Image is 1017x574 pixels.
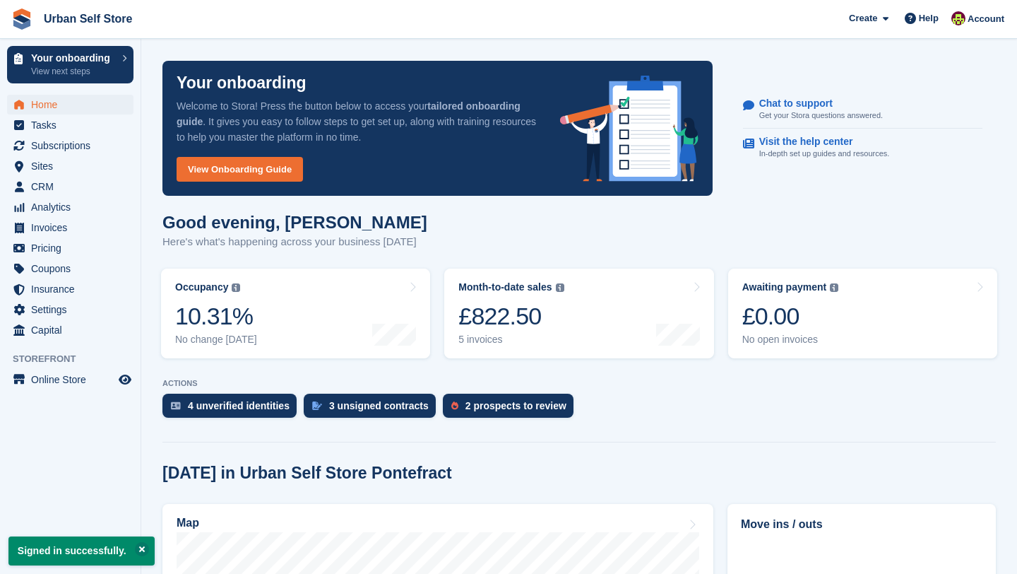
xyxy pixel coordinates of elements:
[968,12,1004,26] span: Account
[458,281,552,293] div: Month-to-date sales
[31,136,116,156] span: Subscriptions
[444,269,713,358] a: Month-to-date sales £822.50 5 invoices
[7,238,133,258] a: menu
[162,464,452,483] h2: [DATE] in Urban Self Store Pontefract
[8,537,155,566] p: Signed in successfully.
[743,90,982,129] a: Chat to support Get your Stora questions answered.
[177,98,537,145] p: Welcome to Stora! Press the button below to access your . It gives you easy to follow steps to ge...
[13,352,141,366] span: Storefront
[31,238,116,258] span: Pricing
[830,283,838,292] img: icon-info-grey-7440780725fd019a000dd9b08b2336e03edf1995a4989e88bcd33f0948082b44.svg
[7,279,133,299] a: menu
[177,157,303,182] a: View Onboarding Guide
[175,281,228,293] div: Occupancy
[31,115,116,135] span: Tasks
[849,11,877,25] span: Create
[443,394,581,425] a: 2 prospects to review
[7,156,133,176] a: menu
[741,516,982,533] h2: Move ins / outs
[177,75,307,91] p: Your onboarding
[11,8,32,30] img: stora-icon-8386f47178a22dfd0bd8f6a31ec36ba5ce8667c1dd55bd0f319d3a0aa187defe.svg
[31,320,116,340] span: Capital
[312,402,322,410] img: contract_signature_icon-13c848040528278c33f63329250d36e43548de30e8caae1d1a13099fd9432cc5.svg
[31,156,116,176] span: Sites
[304,394,443,425] a: 3 unsigned contracts
[742,334,839,346] div: No open invoices
[31,300,116,320] span: Settings
[31,95,116,115] span: Home
[7,46,133,83] a: Your onboarding View next steps
[162,213,427,232] h1: Good evening, [PERSON_NAME]
[919,11,939,25] span: Help
[175,334,257,346] div: No change [DATE]
[458,334,564,346] div: 5 invoices
[38,7,138,30] a: Urban Self Store
[7,300,133,320] a: menu
[162,379,996,388] p: ACTIONS
[31,177,116,197] span: CRM
[7,197,133,217] a: menu
[31,370,116,389] span: Online Store
[742,302,839,331] div: £0.00
[759,98,872,110] p: Chat to support
[7,115,133,135] a: menu
[31,65,115,78] p: View next steps
[7,177,133,197] a: menu
[7,95,133,115] a: menu
[743,129,982,167] a: Visit the help center In-depth set up guides and resources.
[556,283,564,292] img: icon-info-grey-7440780725fd019a000dd9b08b2336e03edf1995a4989e88bcd33f0948082b44.svg
[951,11,965,25] img: Dan Crosland
[162,234,427,250] p: Here's what's happening across your business [DATE]
[31,197,116,217] span: Analytics
[7,136,133,156] a: menu
[329,400,429,411] div: 3 unsigned contracts
[7,259,133,279] a: menu
[759,136,879,148] p: Visit the help center
[31,218,116,238] span: Invoices
[177,517,199,529] h2: Map
[7,218,133,238] a: menu
[188,400,290,411] div: 4 unverified identities
[31,279,116,299] span: Insurance
[7,320,133,340] a: menu
[31,259,116,279] span: Coupons
[560,76,698,182] img: onboarding-info-6c161a55d2c0e0a8cae90662b2fe09162a5109e8cc188191df67fb4f79e88e88.svg
[759,148,890,160] p: In-depth set up guides and resources.
[31,53,115,63] p: Your onboarding
[162,394,304,425] a: 4 unverified identities
[458,302,564,331] div: £822.50
[171,402,181,410] img: verify_identity-adf6edd0f0f0b5bbfe63781bf79b02c33cf7c696d77639b501bdc392416b5a36.svg
[161,269,430,358] a: Occupancy 10.31% No change [DATE]
[232,283,240,292] img: icon-info-grey-7440780725fd019a000dd9b08b2336e03edf1995a4989e88bcd33f0948082b44.svg
[742,281,827,293] div: Awaiting payment
[175,302,257,331] div: 10.31%
[465,400,566,411] div: 2 prospects to review
[759,110,883,122] p: Get your Stora questions answered.
[7,370,133,389] a: menu
[728,269,997,358] a: Awaiting payment £0.00 No open invoices
[451,402,458,410] img: prospect-51fa495bee0391a8d652442698ab0144808aea92771e9ea1ae160a38d050c398.svg
[117,371,133,388] a: Preview store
